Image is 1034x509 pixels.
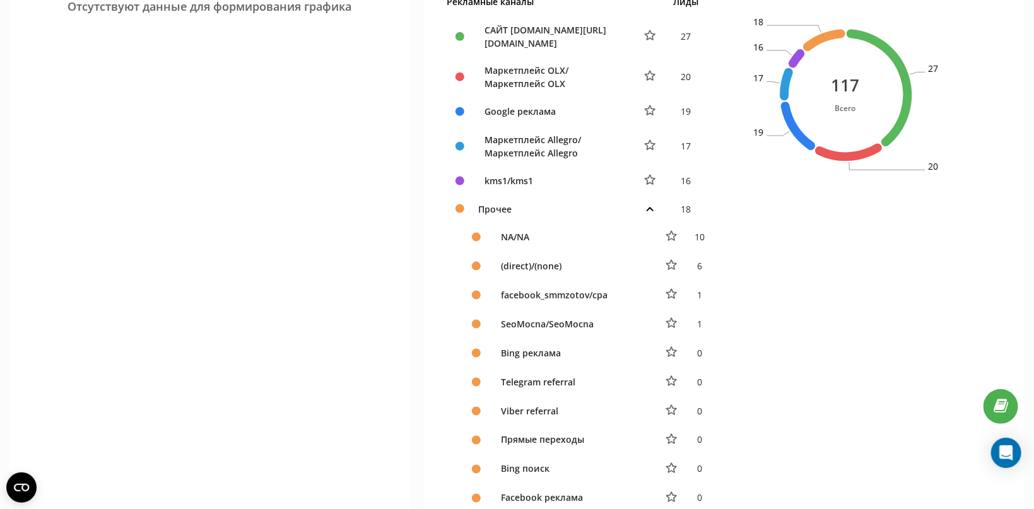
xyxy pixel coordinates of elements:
div: Viber referral [495,404,647,418]
td: 0 [688,455,712,484]
td: Прочее [471,196,633,223]
text: 20 [928,160,938,172]
td: 1 [688,281,712,310]
div: Маркетплейс Allegro/Маркетплейс Allegro [478,133,626,160]
div: Всего [831,102,859,115]
td: 0 [688,397,712,426]
div: Bing поиск [495,462,647,476]
div: Open Intercom Messenger [991,438,1021,468]
td: 17 [667,126,706,167]
td: 20 [667,57,706,97]
td: 0 [688,339,712,368]
text: 18 [753,16,763,28]
td: 19 [667,97,706,126]
div: Facebook реклама [495,491,647,505]
td: 16 [667,167,706,196]
div: Прямые переходы [495,433,647,447]
div: Маркетплейс OLX/Маркетплейс OLX [478,64,626,90]
td: 6 [688,252,712,281]
td: 0 [688,368,712,397]
td: 27 [667,16,706,57]
text: 27 [928,62,938,74]
div: NA/NA [495,230,647,243]
div: kms1/kms1 [478,174,626,187]
text: 19 [753,126,763,138]
text: 17 [753,72,763,84]
div: facebook_smmzotov/cpa [495,288,647,301]
td: 0 [688,426,712,455]
div: Bing реклама [495,346,647,360]
td: 1 [688,310,712,339]
div: Google реклама [478,105,626,118]
button: Open CMP widget [6,472,37,503]
td: 18 [667,196,706,223]
div: (direct)/(none) [495,259,647,272]
div: Telegram referral [495,375,647,389]
text: 16 [753,41,763,53]
div: 117 [831,74,859,97]
div: SeoMocna/SeoMocna [495,317,647,331]
td: 10 [688,223,712,252]
div: САЙТ [DOMAIN_NAME][URL] [DOMAIN_NAME] [478,23,626,50]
